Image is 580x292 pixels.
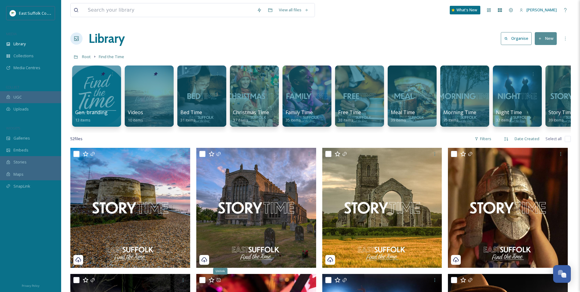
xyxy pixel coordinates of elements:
span: 52 file s [70,136,83,142]
span: Select all [545,136,562,142]
a: [PERSON_NAME] [516,4,560,16]
a: What's New [450,6,480,14]
span: Bed Time [180,109,202,116]
button: Organise [501,32,532,45]
span: Embeds [13,147,28,153]
span: Media Centres [13,65,40,71]
button: New [535,32,557,45]
span: 35 items [443,117,459,123]
a: Privacy Policy [22,282,39,289]
span: Privacy Policy [22,284,39,288]
span: SnapLink [13,183,30,189]
a: Meal Time39 items [391,110,415,123]
div: Filters [471,133,494,145]
a: Find the Time [99,53,124,60]
span: 37 items [233,117,248,123]
span: 32 items [496,117,511,123]
span: Meal Time [391,109,415,116]
span: 39 items [391,117,406,123]
span: Videos [128,109,143,116]
span: MEDIA [6,32,17,36]
a: Free Time38 items [338,110,361,123]
span: UGC [13,94,22,100]
a: Gen. branding13 items [75,110,108,123]
span: Free Time [338,109,361,116]
a: Bed Time31 items [180,110,202,123]
span: Find the Time [99,54,124,59]
span: Collections [13,53,34,59]
span: Family Time [286,109,313,116]
span: [PERSON_NAME] [526,7,557,13]
span: Gen. branding [75,109,108,116]
span: Galleries [13,135,30,141]
span: 31 items [180,117,196,123]
img: ESC%20Logo.png [10,10,16,16]
span: East Suffolk Council [19,10,55,16]
a: Root [82,53,91,60]
img: sm-1080x1080-story-time-branded2.jpg [448,148,568,268]
button: Open Chat [553,265,571,283]
img: sm-1080x1080-story-time-branded3.jpg [196,148,316,268]
span: Maps [13,171,24,177]
a: Organise [501,32,535,45]
a: Library [89,29,125,48]
span: 35 items [286,117,301,123]
img: sm-1080x1080-story-time-branded.jpg [322,148,442,268]
span: Stories [13,159,27,165]
span: Uploads [13,106,29,112]
a: Morning Time35 items [443,110,476,123]
span: Christmas Time [233,109,269,116]
span: Library [13,41,26,47]
input: Search your library [85,3,254,17]
span: 10 items [128,117,143,123]
img: sm-1080x1080-story-time-branded4.jpg [70,148,190,268]
span: 13 items [75,117,91,123]
a: Story Time39 items [549,110,574,123]
span: WIDGETS [6,126,20,130]
span: Morning Time [443,109,476,116]
span: Story Time [549,109,574,116]
div: Date Created [512,133,542,145]
a: Night Time32 items [496,110,522,123]
a: Videos10 items [128,110,143,123]
span: Root [82,54,91,59]
span: 39 items [549,117,564,123]
div: Unlink [213,268,227,275]
span: 38 items [338,117,353,123]
span: Night Time [496,109,522,116]
a: Family Time35 items [286,110,313,123]
a: View all files [276,4,312,16]
a: Christmas Time37 items [233,110,269,123]
span: COLLECT [6,85,19,89]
